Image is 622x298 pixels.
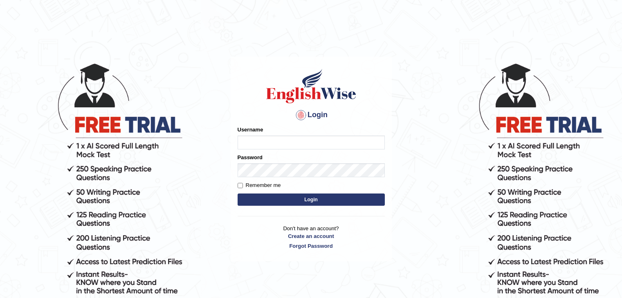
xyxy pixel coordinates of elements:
img: Logo of English Wise sign in for intelligent practice with AI [265,68,358,105]
button: Login [238,193,385,206]
p: Don't have an account? [238,225,385,250]
a: Forgot Password [238,242,385,250]
label: Username [238,126,263,133]
label: Remember me [238,181,281,189]
input: Remember me [238,183,243,188]
h4: Login [238,109,385,122]
label: Password [238,153,263,161]
a: Create an account [238,232,385,240]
